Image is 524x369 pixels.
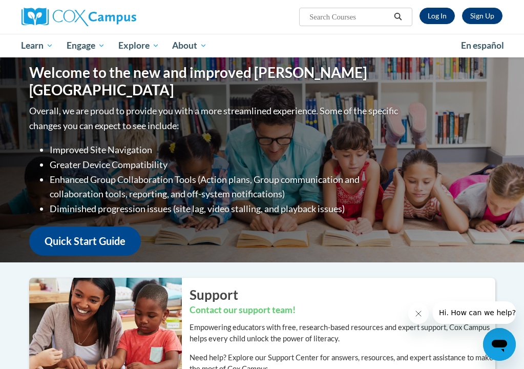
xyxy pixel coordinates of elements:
[50,201,401,216] li: Diminished progression issues (site lag, video stalling, and playback issues)
[190,285,495,304] h2: Support
[172,39,207,52] span: About
[60,34,112,57] a: Engage
[390,11,406,23] button: Search
[433,301,516,324] iframe: Message from company
[22,8,172,26] a: Cox Campus
[483,328,516,361] iframe: Button to launch messaging window
[165,34,214,57] a: About
[112,34,166,57] a: Explore
[29,104,401,133] p: Overall, we are proud to provide you with a more streamlined experience. Some of the specific cha...
[50,172,401,202] li: Enhanced Group Collaboration Tools (Action plans, Group communication and collaboration tools, re...
[454,35,511,56] a: En español
[461,40,504,51] span: En español
[462,8,502,24] a: Register
[50,157,401,172] li: Greater Device Compatibility
[29,227,141,256] a: Quick Start Guide
[67,39,105,52] span: Engage
[29,64,401,98] h1: Welcome to the new and improved [PERSON_NAME][GEOGRAPHIC_DATA]
[190,322,495,344] p: Empowering educators with free, research-based resources and expert support, Cox Campus helps eve...
[190,304,495,317] h3: Contact our support team!
[22,8,136,26] img: Cox Campus
[21,39,53,52] span: Learn
[15,34,60,57] a: Learn
[14,34,511,57] div: Main menu
[308,11,390,23] input: Search Courses
[408,303,429,324] iframe: Close message
[118,39,159,52] span: Explore
[420,8,455,24] a: Log In
[50,142,401,157] li: Improved Site Navigation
